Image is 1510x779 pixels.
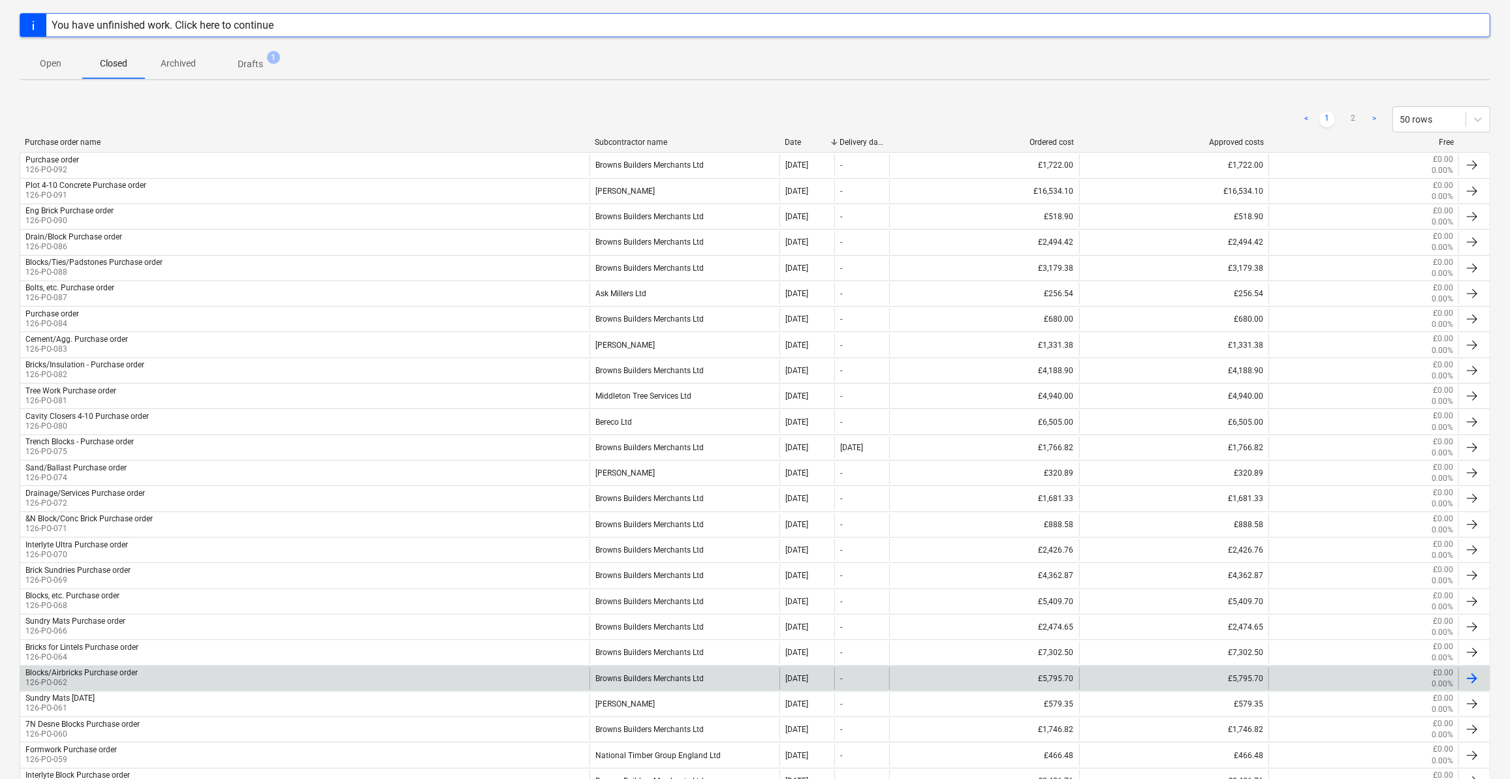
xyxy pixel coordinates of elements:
[1433,436,1453,448] p: £0.00
[1079,154,1269,176] div: £1,722.00
[25,677,138,688] p: 126-PO-062
[1433,487,1453,498] p: £0.00
[1432,575,1453,587] p: 0.00%
[889,385,1079,407] div: £4,940.00
[1432,729,1453,741] p: 0.00%
[889,487,1079,510] div: £1,681.33
[785,341,808,350] div: [DATE]
[840,138,884,147] div: Delivery date
[1432,345,1453,356] p: 0.00%
[840,699,842,709] div: -
[889,180,1079,202] div: £16,534.10
[840,418,842,427] div: -
[238,57,263,71] p: Drafts
[1433,385,1453,396] p: £0.00
[25,498,145,509] p: 126-PO-072
[1432,525,1453,536] p: 0.00%
[785,314,808,324] div: [DATE]
[1433,257,1453,268] p: £0.00
[894,138,1074,147] div: Ordered cost
[590,180,779,202] div: [PERSON_NAME]
[590,462,779,484] div: [PERSON_NAME]
[25,745,117,754] div: Formwork Purchase order
[1433,333,1453,344] p: £0.00
[25,575,131,586] p: 126-PO-069
[590,590,779,613] div: Browns Builders Merchants Ltd
[889,436,1079,459] div: £1,766.82
[1433,667,1453,679] p: £0.00
[590,487,779,510] div: Browns Builders Merchants Ltd
[785,391,808,401] div: [DATE]
[840,648,842,657] div: -
[889,539,1079,561] div: £2,426.76
[25,395,116,406] p: 126-PO-081
[1433,616,1453,627] p: £0.00
[1432,756,1453,767] p: 0.00%
[1433,641,1453,652] p: £0.00
[1432,268,1453,279] p: 0.00%
[25,600,119,611] p: 126-PO-068
[840,725,842,734] div: -
[1433,283,1453,294] p: £0.00
[1432,396,1453,407] p: 0.00%
[785,418,808,427] div: [DATE]
[1432,627,1453,638] p: 0.00%
[161,57,196,70] p: Archived
[590,539,779,561] div: Browns Builders Merchants Ltd
[1433,744,1453,755] p: £0.00
[590,359,779,382] div: Browns Builders Merchants Ltd
[590,641,779,664] div: Browns Builders Merchants Ltd
[889,333,1079,356] div: £1,331.38
[590,410,779,433] div: Bereco Ltd
[25,720,140,729] div: 7N Desne Blocks Purchase order
[1366,112,1382,127] a: Next page
[25,437,134,446] div: Trench Blocks - Purchase order
[840,289,842,298] div: -
[590,718,779,741] div: Browns Builders Merchants Ltd
[1079,410,1269,433] div: £6,505.00
[25,617,125,626] div: Sundry Mats Purchase order
[25,591,119,600] div: Blocks, etc. Purchase order
[1079,462,1269,484] div: £320.89
[1433,410,1453,421] p: £0.00
[889,590,1079,613] div: £5,409.70
[1079,283,1269,305] div: £256.54
[889,744,1079,766] div: £466.48
[1079,385,1269,407] div: £4,940.00
[840,443,863,452] div: [DATE]
[25,309,79,318] div: Purchase order
[1445,716,1510,779] iframe: Chat Widget
[785,571,808,580] div: [DATE]
[785,289,808,298] div: [DATE]
[1433,513,1453,525] p: £0.00
[1298,112,1314,127] a: Previous page
[785,138,829,147] div: Date
[25,190,146,201] p: 126-PO-091
[1079,333,1269,356] div: £1,331.38
[595,138,774,147] div: Subcontractor name
[590,744,779,766] div: National Timber Group England Ltd
[25,267,163,278] p: 126-PO-088
[785,674,808,683] div: [DATE]
[1433,231,1453,242] p: £0.00
[840,366,842,375] div: -
[889,206,1079,228] div: £518.90
[1432,652,1453,664] p: 0.00%
[889,667,1079,690] div: £5,795.70
[25,215,114,226] p: 126-PO-090
[889,641,1079,664] div: £7,302.50
[52,19,274,31] div: You have unfinished work. Click here to continue
[1079,744,1269,766] div: £466.48
[25,668,138,677] div: Blocks/Airbricks Purchase order
[25,386,116,395] div: Tree Work Purchase order
[1433,590,1453,602] p: £0.00
[1079,590,1269,613] div: £5,409.70
[1319,112,1335,127] a: Page 1 is your current page
[1079,436,1269,459] div: £1,766.82
[785,264,808,273] div: [DATE]
[25,206,114,215] div: Eng Brick Purchase order
[785,366,808,375] div: [DATE]
[840,341,842,350] div: -
[785,187,808,196] div: [DATE]
[785,468,808,478] div: [DATE]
